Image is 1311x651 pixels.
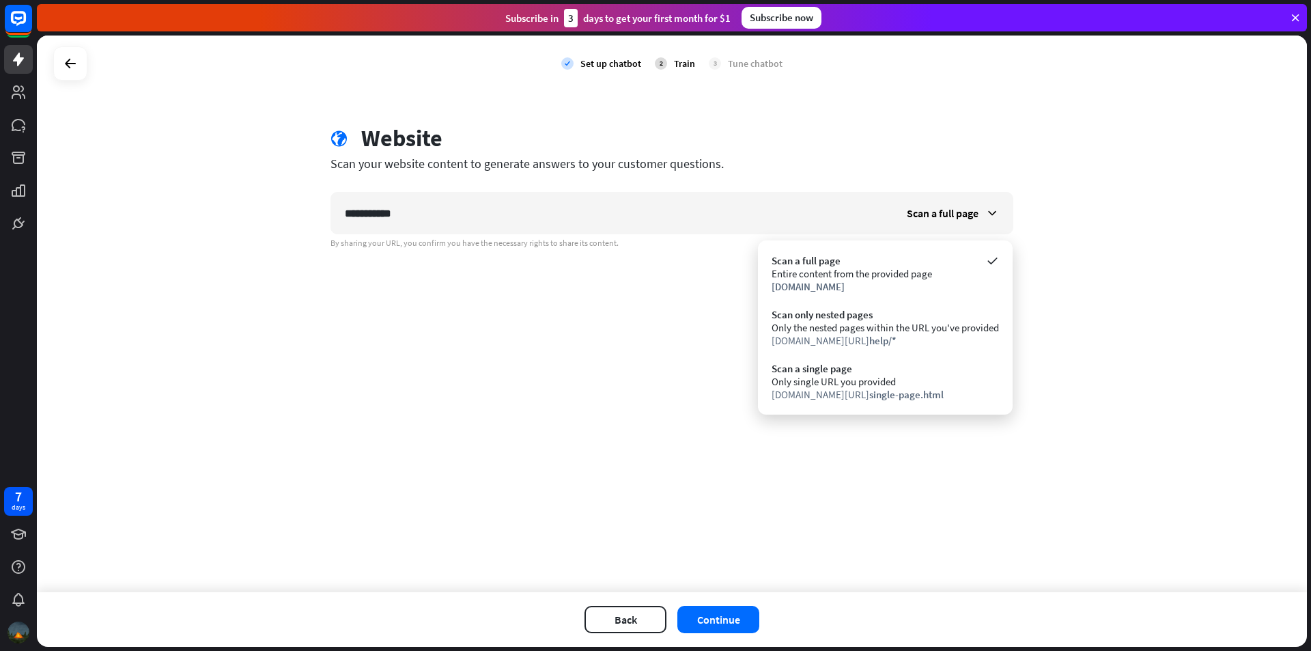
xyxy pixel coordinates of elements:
[330,130,348,148] i: globe
[772,308,999,321] div: Scan only nested pages
[361,124,442,152] div: Website
[505,9,731,27] div: Subscribe in days to get your first month for $1
[655,57,667,70] div: 2
[869,334,897,347] span: help/*
[11,5,52,46] button: Open LiveChat chat widget
[772,362,999,375] div: Scan a single page
[674,57,695,70] div: Train
[709,57,721,70] div: 3
[580,57,641,70] div: Set up chatbot
[772,388,999,401] div: [DOMAIN_NAME][URL]
[15,490,22,503] div: 7
[772,280,845,293] span: [DOMAIN_NAME]
[772,334,999,347] div: [DOMAIN_NAME][URL]
[561,57,574,70] i: check
[728,57,783,70] div: Tune chatbot
[907,206,978,220] span: Scan a full page
[330,156,1013,171] div: Scan your website content to generate answers to your customer questions.
[772,267,999,280] div: Entire content from the provided page
[677,606,759,633] button: Continue
[869,388,944,401] span: single-page.html
[12,503,25,512] div: days
[772,321,999,334] div: Only the nested pages within the URL you've provided
[742,7,821,29] div: Subscribe now
[772,254,999,267] div: Scan a full page
[4,487,33,516] a: 7 days
[584,606,666,633] button: Back
[564,9,578,27] div: 3
[330,238,1013,249] div: By sharing your URL, you confirm you have the necessary rights to share its content.
[772,375,999,388] div: Only single URL you provided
